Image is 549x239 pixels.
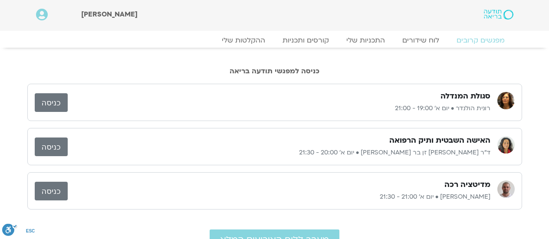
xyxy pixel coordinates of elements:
[27,67,522,75] h2: כניסה למפגשי תודעה בריאה
[213,36,274,45] a: ההקלטות שלי
[441,91,490,101] h3: סגולת המנדלה
[444,180,490,190] h3: מדיטציה רכה
[68,147,490,158] p: ד״ר [PERSON_NAME] זן בר [PERSON_NAME] • יום א׳ 20:00 - 21:30
[35,182,68,200] a: כניסה
[81,10,138,19] span: [PERSON_NAME]
[35,93,68,112] a: כניסה
[338,36,394,45] a: התכניות שלי
[35,138,68,156] a: כניסה
[497,180,515,198] img: דקל קנטי
[448,36,513,45] a: מפגשים קרובים
[497,136,515,154] img: ד״ר צילה זן בר צור
[274,36,338,45] a: קורסים ותכניות
[394,36,448,45] a: לוח שידורים
[497,92,515,109] img: רונית הולנדר
[68,103,490,114] p: רונית הולנדר • יום א׳ 19:00 - 21:00
[36,36,513,45] nav: Menu
[68,192,490,202] p: [PERSON_NAME] • יום א׳ 21:00 - 21:30
[389,135,490,146] h3: האישה השבטית ותיק הרפואה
